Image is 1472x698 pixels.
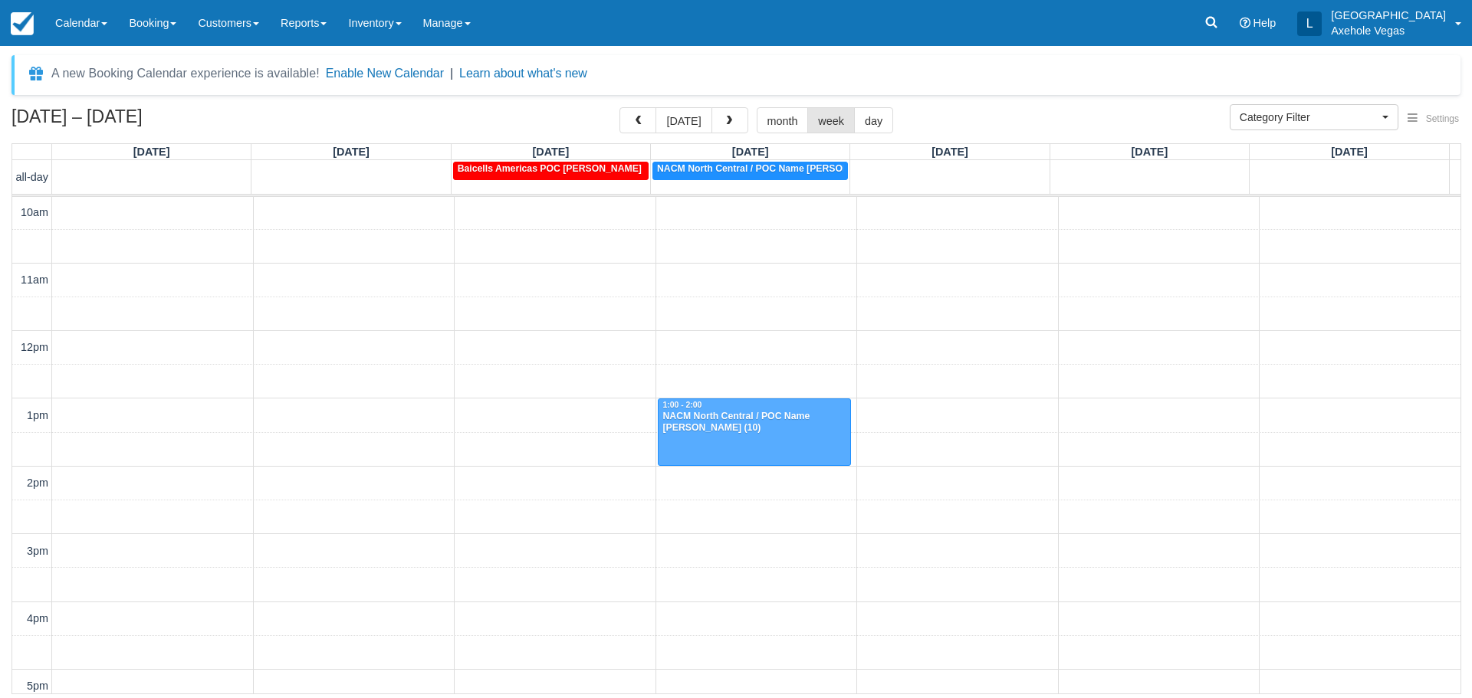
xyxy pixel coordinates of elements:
[27,680,48,692] span: 5pm
[450,67,453,80] span: |
[1253,17,1276,29] span: Help
[458,163,656,174] span: Baicells Americas POC [PERSON_NAME] (5)
[11,107,205,136] h2: [DATE] – [DATE]
[655,107,711,133] button: [DATE]
[533,146,570,158] span: [DATE]
[932,146,968,158] span: [DATE]
[658,398,852,466] a: 1:00 - 2:00NACM North Central / POC Name [PERSON_NAME] (10)
[1426,113,1459,124] span: Settings
[27,477,48,489] span: 2pm
[807,107,855,133] button: week
[21,206,48,218] span: 10am
[453,162,649,180] a: Baicells Americas POC [PERSON_NAME] (5)
[1331,23,1446,38] p: Axehole Vegas
[732,146,769,158] span: [DATE]
[27,612,48,624] span: 4pm
[21,274,48,286] span: 11am
[657,163,899,174] span: NACM North Central / POC Name [PERSON_NAME] (1)
[1331,8,1446,23] p: [GEOGRAPHIC_DATA]
[27,409,48,421] span: 1pm
[21,341,48,353] span: 12pm
[1331,146,1368,158] span: [DATE]
[459,67,587,80] a: Learn about what's new
[663,401,702,409] span: 1:00 - 2:00
[1240,110,1378,125] span: Category Filter
[1398,108,1468,130] button: Settings
[27,545,48,557] span: 3pm
[652,162,848,180] a: NACM North Central / POC Name [PERSON_NAME] (1)
[757,107,809,133] button: month
[854,107,893,133] button: day
[662,411,847,435] div: NACM North Central / POC Name [PERSON_NAME] (10)
[1240,18,1250,28] i: Help
[11,12,34,35] img: checkfront-main-nav-mini-logo.png
[51,64,320,83] div: A new Booking Calendar experience is available!
[1297,11,1322,36] div: L
[1230,104,1398,130] button: Category Filter
[326,66,444,81] button: Enable New Calendar
[133,146,170,158] span: [DATE]
[1132,146,1168,158] span: [DATE]
[333,146,370,158] span: [DATE]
